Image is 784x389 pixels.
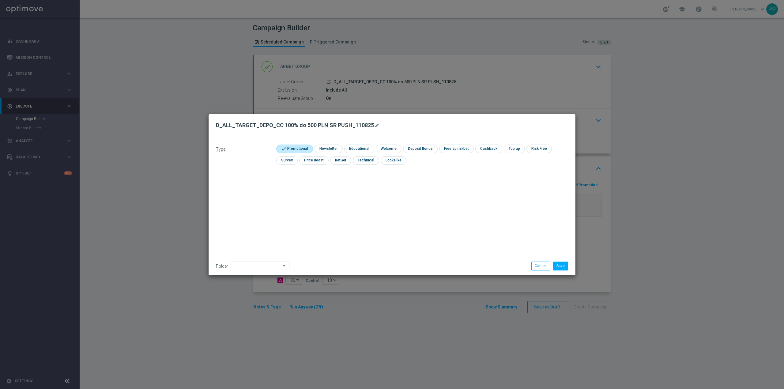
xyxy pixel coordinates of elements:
[553,262,568,270] button: Save
[216,264,228,269] label: Folder
[531,262,550,270] button: Cancel
[281,262,288,270] i: arrow_drop_down
[216,147,226,152] span: Type:
[375,123,379,128] i: mode_edit
[374,122,382,129] button: mode_edit
[216,122,374,129] h2: D_ALL_TARGET_DEPO_CC 100% do 500 PLN SR PUSH_110825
